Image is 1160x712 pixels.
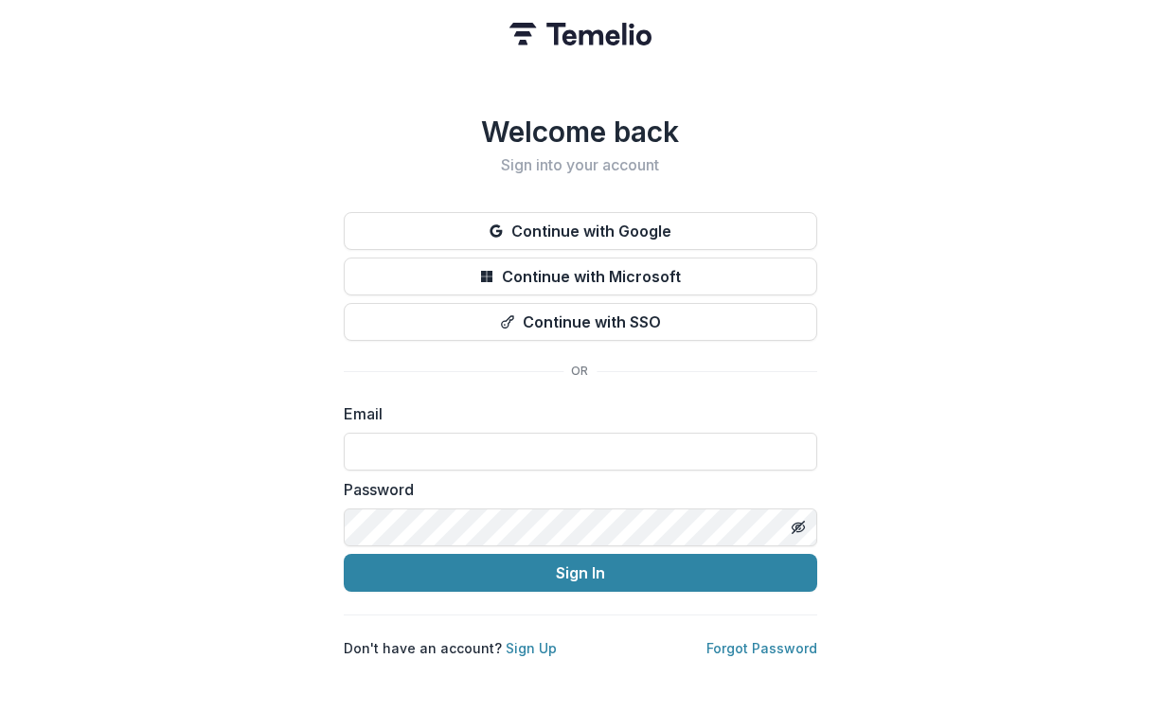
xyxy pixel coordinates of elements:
button: Continue with Google [344,212,817,250]
img: Temelio [509,23,651,45]
label: Email [344,402,806,425]
a: Forgot Password [706,640,817,656]
button: Continue with Microsoft [344,258,817,295]
button: Continue with SSO [344,303,817,341]
h1: Welcome back [344,115,817,149]
label: Password [344,478,806,501]
button: Sign In [344,554,817,592]
h2: Sign into your account [344,156,817,174]
button: Toggle password visibility [783,512,813,543]
p: Don't have an account? [344,638,557,658]
a: Sign Up [506,640,557,656]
